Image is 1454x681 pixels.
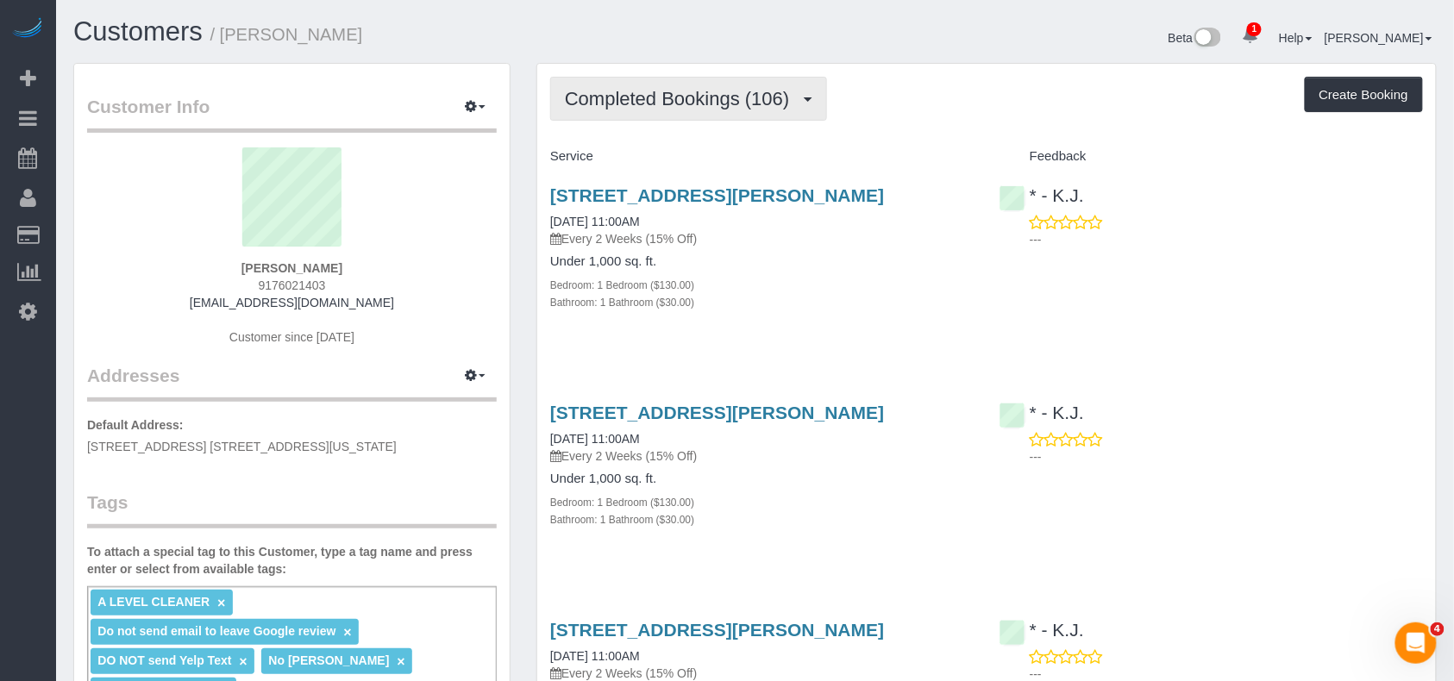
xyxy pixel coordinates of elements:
p: Every 2 Weeks (15% Off) [550,230,974,247]
button: Completed Bookings (106) [550,77,827,121]
a: × [217,596,225,610]
h4: Feedback [1000,149,1423,164]
a: × [343,625,351,640]
span: 4 [1431,622,1445,636]
a: * - K.J. [1000,403,1084,422]
span: [STREET_ADDRESS] [STREET_ADDRESS][US_STATE] [87,440,397,453]
h4: Under 1,000 sq. ft. [550,254,974,269]
iframe: Intercom live chat [1395,622,1437,664]
span: No [PERSON_NAME] [268,653,389,667]
a: [DATE] 11:00AM [550,215,640,228]
span: DO NOT send Yelp Text [97,653,231,667]
p: --- [1030,448,1423,465]
a: [STREET_ADDRESS][PERSON_NAME] [550,185,884,205]
small: Bathroom: 1 Bathroom ($30.00) [550,297,694,309]
a: 1 [1233,17,1267,55]
a: [DATE] 11:00AM [550,649,640,663]
small: Bedroom: 1 Bedroom ($130.00) [550,279,694,291]
span: Do not send email to leave Google review [97,624,335,638]
a: Beta [1169,31,1222,45]
a: × [397,654,404,669]
span: Completed Bookings (106) [565,88,798,109]
img: Automaid Logo [10,17,45,41]
span: Customer since [DATE] [229,330,354,344]
small: / [PERSON_NAME] [210,25,363,44]
a: Help [1279,31,1313,45]
legend: Tags [87,490,497,528]
strong: [PERSON_NAME] [241,261,342,275]
h4: Under 1,000 sq. ft. [550,472,974,486]
a: * - K.J. [1000,620,1084,640]
small: Bathroom: 1 Bathroom ($30.00) [550,514,694,526]
small: Bedroom: 1 Bedroom ($130.00) [550,497,694,509]
a: [STREET_ADDRESS][PERSON_NAME] [550,403,884,422]
a: [PERSON_NAME] [1325,31,1432,45]
span: 1 [1247,22,1262,36]
a: * - K.J. [1000,185,1084,205]
a: [DATE] 11:00AM [550,432,640,446]
span: 9176021403 [259,278,326,292]
button: Create Booking [1305,77,1423,113]
a: Customers [73,16,203,47]
a: [STREET_ADDRESS][PERSON_NAME] [550,620,884,640]
label: To attach a special tag to this Customer, type a tag name and press enter or select from availabl... [87,543,497,578]
a: [EMAIL_ADDRESS][DOMAIN_NAME] [190,296,394,309]
p: Every 2 Weeks (15% Off) [550,447,974,465]
img: New interface [1193,28,1221,50]
legend: Customer Info [87,94,497,133]
h4: Service [550,149,974,164]
span: A LEVEL CLEANER [97,595,210,609]
label: Default Address: [87,416,184,434]
p: --- [1030,231,1423,248]
a: × [239,654,247,669]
